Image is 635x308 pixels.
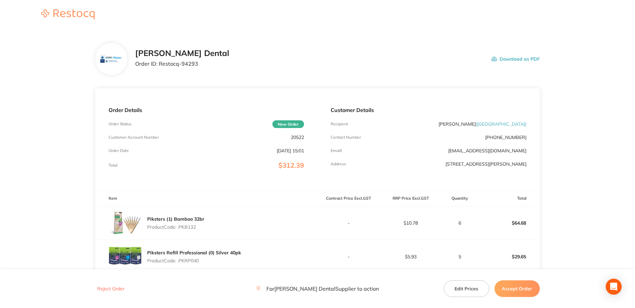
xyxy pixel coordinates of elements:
[478,215,539,231] p: $64.68
[485,135,526,140] p: [PHONE_NUMBER]
[494,280,540,297] button: Accept Order
[476,121,526,127] span: ( [GEOGRAPHIC_DATA] )
[291,135,304,140] p: 20522
[444,280,489,297] button: Edit Prices
[95,286,127,292] button: Reject Order
[331,162,346,166] p: Address
[109,122,132,126] p: Order Status
[446,161,526,167] p: [STREET_ADDRESS][PERSON_NAME]
[380,254,442,259] p: $5.93
[380,220,442,226] p: $10.78
[331,148,342,153] p: Emaill
[109,135,159,140] p: Customer Account Number
[442,191,477,206] th: Quantity
[491,49,540,69] button: Download as PDF
[277,148,304,153] p: [DATE] 15:01
[442,220,477,226] p: 6
[442,254,477,259] p: 5
[331,107,526,113] p: Customer Details
[331,122,348,126] p: Recipient
[147,250,241,256] a: Piksters Refill Professional (0) Silver 40pk
[109,148,129,153] p: Order Date
[272,120,304,128] span: New Order
[35,9,101,19] img: Restocq logo
[109,240,142,273] img: Zjc1NHhhdA
[147,224,204,230] p: Product Code: .PKB132
[448,148,526,154] a: [EMAIL_ADDRESS][DOMAIN_NAME]
[135,61,229,67] p: Order ID: Restocq- 94293
[147,258,241,263] p: Product Code: .PKRP040
[318,220,379,226] p: -
[278,161,304,169] span: $312.39
[109,206,142,240] img: eXJqMWJiZw
[109,163,118,168] p: Total
[606,279,622,295] div: Open Intercom Messenger
[147,216,204,222] a: Piksters (1) Bamboo 32br
[318,254,379,259] p: -
[331,135,361,140] p: Contact Number
[317,191,380,206] th: Contract Price Excl. GST
[256,286,379,292] p: For [PERSON_NAME] Dental Supplier to action
[95,191,317,206] th: Item
[109,107,304,113] p: Order Details
[380,191,442,206] th: RRP Price Excl. GST
[35,9,101,20] a: Restocq logo
[135,49,229,58] h2: [PERSON_NAME] Dental
[478,249,539,265] p: $29.65
[477,191,540,206] th: Total
[439,121,526,127] p: [PERSON_NAME]
[100,48,122,70] img: bnV5aml6aA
